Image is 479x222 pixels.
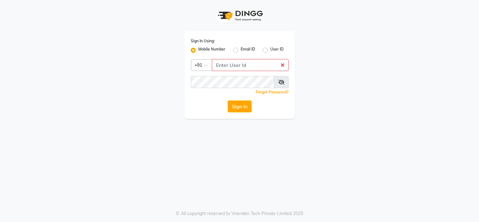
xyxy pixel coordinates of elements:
[270,46,284,54] label: User ID
[241,46,255,54] label: Email ID
[198,46,225,54] label: Mobile Number
[191,76,274,88] input: Username
[228,100,252,112] button: Sign In
[191,38,215,44] label: Sign In Using:
[212,59,289,71] input: Username
[256,90,289,94] a: Forgot Password?
[214,6,265,25] img: logo1.svg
